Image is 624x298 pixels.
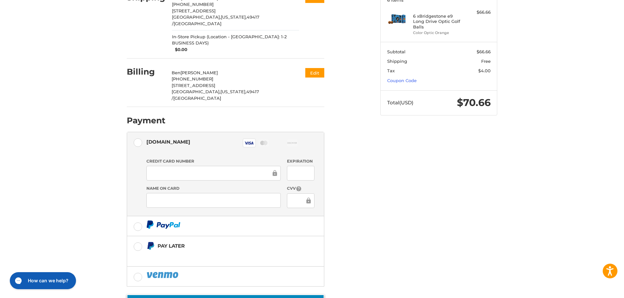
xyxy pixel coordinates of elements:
[172,34,299,46] span: In-Store Pickup (Location - [GEOGRAPHIC_DATA]: 1-2 BUSINESS DAYS)
[146,271,180,279] img: PayPal icon
[146,253,283,258] iframe: PayPal Message 1
[387,59,407,64] span: Shipping
[481,59,491,64] span: Free
[413,13,463,29] h4: 6 x Bridgestone e9 Long Drive Optic Golf Balls
[387,78,417,83] a: Coupon Code
[172,46,188,53] span: $0.00
[146,136,190,147] div: [DOMAIN_NAME]
[305,68,324,78] button: Edit
[220,89,246,94] span: [US_STATE],
[146,220,180,229] img: PayPal icon
[172,14,221,20] span: [GEOGRAPHIC_DATA],
[172,89,259,101] span: 49417 /
[174,21,221,26] span: [GEOGRAPHIC_DATA]
[221,14,247,20] span: [US_STATE],
[172,14,259,26] span: 49417 /
[7,270,78,291] iframe: Gorgias live chat messenger
[387,49,406,54] span: Subtotal
[287,185,314,192] label: CVV
[146,185,281,191] label: Name on Card
[413,30,463,36] li: Color Optic Orange
[465,9,491,16] div: $66.66
[127,67,165,77] h2: Billing
[172,8,216,13] span: [STREET_ADDRESS]
[172,76,213,81] span: [PHONE_NUMBER]
[287,158,314,164] label: Expiration
[570,280,624,298] iframe: Google Customer Reviews
[146,242,155,250] img: Pay Later icon
[180,70,218,75] span: [PERSON_NAME]
[387,68,395,73] span: Tax
[146,158,281,164] label: Credit Card Number
[172,2,214,7] span: [PHONE_NUMBER]
[158,240,283,251] div: Pay Later
[172,70,180,75] span: Ben
[127,115,165,126] h2: Payment
[172,83,215,88] span: [STREET_ADDRESS]
[172,89,220,94] span: [GEOGRAPHIC_DATA],
[457,96,491,109] span: $70.66
[173,96,221,101] span: [GEOGRAPHIC_DATA]
[387,99,413,106] span: Total (USD)
[478,68,491,73] span: $4.00
[477,49,491,54] span: $66.66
